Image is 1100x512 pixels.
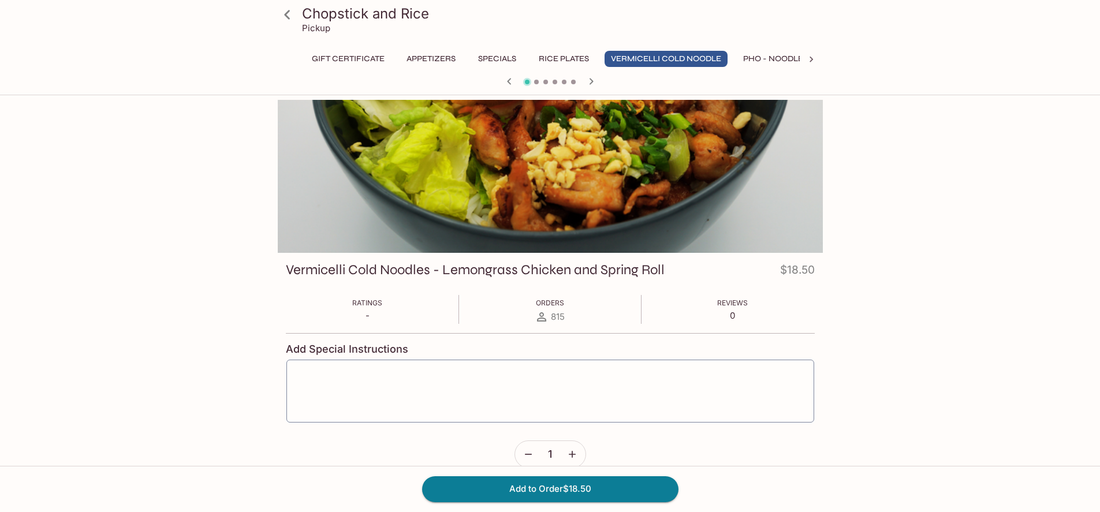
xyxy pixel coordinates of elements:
[536,298,564,307] span: Orders
[605,51,728,67] button: Vermicelli Cold Noodle
[302,23,330,33] p: Pickup
[305,51,391,67] button: Gift Certificate
[548,448,552,461] span: 1
[717,298,748,307] span: Reviews
[551,311,565,322] span: 815
[780,261,815,283] h4: $18.50
[352,310,382,321] p: -
[532,51,595,67] button: Rice Plates
[302,5,818,23] h3: Chopstick and Rice
[737,51,834,67] button: Pho - Noodle Soup
[286,261,665,279] h3: Vermicelli Cold Noodles - Lemongrass Chicken and Spring Roll
[286,343,815,356] h4: Add Special Instructions
[717,310,748,321] p: 0
[471,51,523,67] button: Specials
[422,476,678,502] button: Add to Order$18.50
[400,51,462,67] button: Appetizers
[352,298,382,307] span: Ratings
[278,100,823,253] div: Vermicelli Cold Noodles - Lemongrass Chicken and Spring Roll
